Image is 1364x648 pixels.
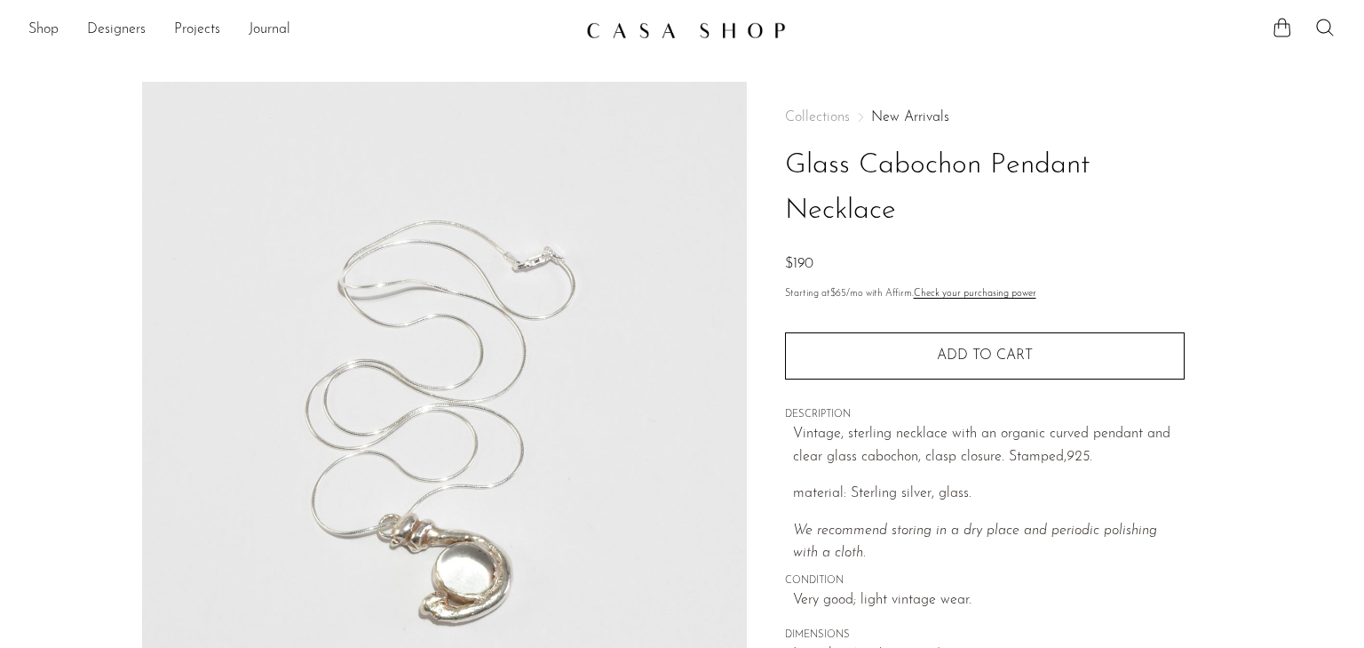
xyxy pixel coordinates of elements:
span: Add to cart [937,348,1033,364]
h1: Glass Cabochon Pendant Necklace [785,143,1185,234]
em: 925. [1067,450,1092,464]
nav: Desktop navigation [28,15,572,45]
ul: NEW HEADER MENU [28,15,572,45]
a: Check your purchasing power - Learn more about Affirm Financing (opens in modal) [914,289,1036,299]
a: Shop [28,19,59,42]
span: Very good; light vintage wear. [793,589,1185,612]
span: $65 [830,289,846,299]
span: DIMENSIONS [785,628,1185,644]
p: Starting at /mo with Affirm. [785,286,1185,302]
a: Designers [87,19,146,42]
i: We recommend storing in a dry place and periodic polishing with a cloth. [793,524,1157,561]
p: Vintage, sterling necklace with an organic curved pendant and clear glass cabochon, clasp closure... [793,423,1185,468]
p: material: Sterling silver, glass. [793,483,1185,506]
span: $190 [785,257,813,271]
button: Add to cart [785,332,1185,379]
span: CONDITION [785,573,1185,589]
a: New Arrivals [871,110,949,124]
nav: Breadcrumbs [785,110,1185,124]
a: Journal [249,19,290,42]
span: Collections [785,110,850,124]
a: Projects [174,19,220,42]
span: DESCRIPTION [785,407,1185,423]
